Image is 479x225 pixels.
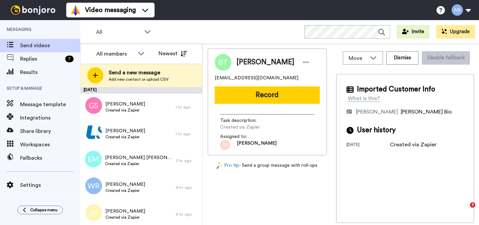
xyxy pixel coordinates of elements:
span: [PERSON_NAME] [105,208,145,215]
span: Collapse menu [30,207,58,213]
div: 1 hr. ago [176,104,199,110]
span: Move [349,54,367,62]
div: [DATE] [80,87,202,94]
img: em.png [85,151,102,167]
span: Replies [20,55,63,63]
img: jh.png [85,204,102,221]
span: Imported Customer Info [357,84,435,94]
div: 1 hr. ago [176,131,199,137]
button: Newest [154,47,192,60]
span: 3 [470,202,475,208]
span: Add new contact or upload CSV [109,77,169,82]
span: [PERSON_NAME] [237,140,277,150]
img: bj-logo-header-white.svg [8,5,58,15]
div: 7 [65,56,74,62]
span: Assigned to: [220,133,267,140]
span: User history [357,125,396,135]
span: Created via Zapier [105,161,172,166]
span: Video messaging [85,5,136,15]
span: Task description : [220,117,267,124]
span: [PERSON_NAME] [105,101,145,107]
span: Created via Zapier [105,215,145,220]
div: What is this? [348,94,380,102]
div: - Send a group message with roll-ups [208,162,327,169]
span: Results [20,68,80,76]
div: 3 hr. ago [176,158,199,163]
span: [EMAIL_ADDRESS][DOMAIN_NAME] [215,75,298,81]
button: Upgrade [436,25,475,39]
span: Workspaces [20,141,80,149]
span: Created via Zapier [220,124,284,131]
button: Invite [397,25,429,39]
span: Send a new message [109,69,169,77]
img: gs.png [85,97,102,114]
div: [PERSON_NAME] [356,108,398,116]
div: [DATE] [347,142,390,149]
button: Record [215,86,320,104]
button: Dismiss [386,51,418,65]
span: All [96,28,141,36]
span: [PERSON_NAME] [PERSON_NAME] [105,154,172,161]
button: Disable fallback [422,51,470,65]
img: magic-wand.svg [217,162,223,169]
span: Fallbacks [20,154,80,162]
span: [PERSON_NAME] Bio [401,109,452,115]
div: 9 hr. ago [176,212,199,217]
span: [PERSON_NAME] [105,181,145,188]
div: 4 hr. ago [176,185,199,190]
span: Send videos [20,42,80,50]
span: Created via Zapier [105,134,145,140]
span: Settings [20,181,80,189]
button: Collapse menu [17,206,63,214]
div: All members [96,50,134,58]
img: wr.png [85,177,102,194]
span: Created via Zapier [105,188,145,193]
span: Message template [20,100,80,108]
div: Created via Zapier [390,141,437,149]
span: Created via Zapier [105,107,145,113]
span: Share library [20,127,80,135]
span: Integrations [20,114,80,122]
a: Pro tip [217,162,239,169]
img: Image of Bren Thompson-Murray [215,54,231,71]
span: [PERSON_NAME] [105,128,145,134]
img: sf.png [220,140,230,150]
iframe: Intercom live chat [456,202,472,218]
span: [PERSON_NAME] [236,57,294,67]
img: vm-color.svg [70,5,81,15]
img: 200f1f10-628c-4d75-827b-758314a130fe.png [85,124,102,141]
